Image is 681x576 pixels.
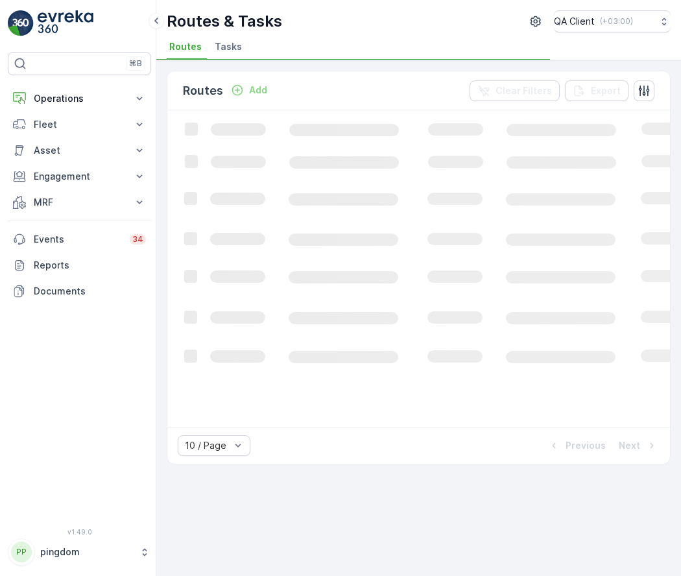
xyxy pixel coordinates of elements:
p: QA Client [554,15,595,28]
p: Documents [34,285,146,298]
p: Export [591,84,621,97]
button: QA Client(+03:00) [554,10,671,32]
div: PP [11,542,32,562]
span: Tasks [215,40,242,53]
a: Events34 [8,226,151,252]
img: logo_light-DOdMpM7g.png [38,10,93,36]
button: Asset [8,138,151,163]
button: MRF [8,189,151,215]
p: Next [619,439,640,452]
p: Routes & Tasks [167,11,282,32]
p: Engagement [34,170,125,183]
p: pingdom [40,546,133,558]
p: Routes [183,82,223,100]
button: PPpingdom [8,538,151,566]
span: v 1.49.0 [8,528,151,536]
p: MRF [34,196,125,209]
button: Previous [546,438,607,453]
p: Fleet [34,118,125,131]
span: Routes [169,40,202,53]
p: ⌘B [129,58,142,69]
a: Documents [8,278,151,304]
p: ( +03:00 ) [600,16,633,27]
button: Add [226,82,272,98]
button: Clear Filters [470,80,560,101]
button: Operations [8,86,151,112]
button: Engagement [8,163,151,189]
button: Export [565,80,628,101]
p: Events [34,233,122,246]
button: Fleet [8,112,151,138]
img: logo [8,10,34,36]
p: Operations [34,92,125,105]
p: Reports [34,259,146,272]
p: Asset [34,144,125,157]
p: Add [249,84,267,97]
p: Clear Filters [496,84,552,97]
p: 34 [132,234,143,245]
button: Next [617,438,660,453]
a: Reports [8,252,151,278]
p: Previous [566,439,606,452]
